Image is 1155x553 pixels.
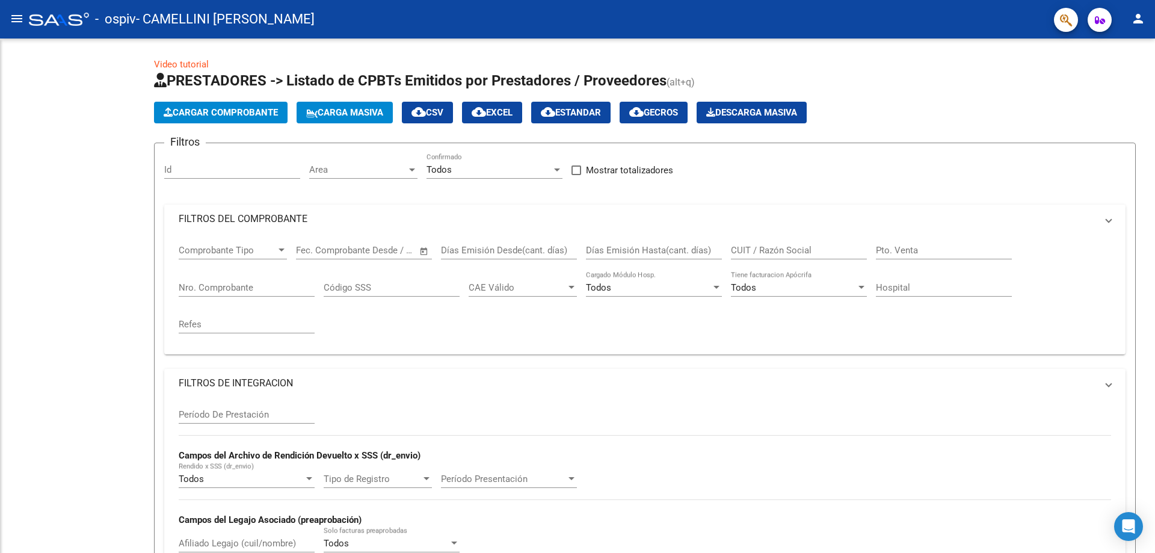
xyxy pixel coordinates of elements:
strong: Campos del Legajo Asociado (preaprobación) [179,514,362,525]
span: Gecros [629,107,678,118]
button: Open calendar [417,244,431,258]
span: EXCEL [472,107,513,118]
span: Todos [731,282,756,293]
span: Estandar [541,107,601,118]
span: - CAMELLINI [PERSON_NAME] [136,6,315,32]
mat-icon: person [1131,11,1145,26]
span: CAE Válido [469,282,566,293]
a: Video tutorial [154,59,209,70]
input: Fecha inicio [296,245,345,256]
app-download-masive: Descarga masiva de comprobantes (adjuntos) [697,102,807,123]
button: EXCEL [462,102,522,123]
div: FILTROS DEL COMPROBANTE [164,233,1126,354]
span: Descarga Masiva [706,107,797,118]
mat-icon: cloud_download [541,105,555,119]
span: - ospiv [95,6,136,32]
span: Carga Masiva [306,107,383,118]
span: Todos [324,538,349,549]
span: Período Presentación [441,474,566,484]
span: Todos [586,282,611,293]
span: CSV [411,107,443,118]
button: Gecros [620,102,688,123]
span: Tipo de Registro [324,474,421,484]
span: (alt+q) [667,76,695,88]
mat-expansion-panel-header: FILTROS DEL COMPROBANTE [164,205,1126,233]
button: CSV [402,102,453,123]
button: Cargar Comprobante [154,102,288,123]
mat-icon: cloud_download [472,105,486,119]
button: Carga Masiva [297,102,393,123]
h3: Filtros [164,134,206,150]
div: Open Intercom Messenger [1114,512,1143,541]
mat-panel-title: FILTROS DE INTEGRACION [179,377,1097,390]
mat-icon: cloud_download [411,105,426,119]
strong: Campos del Archivo de Rendición Devuelto x SSS (dr_envio) [179,450,420,461]
button: Estandar [531,102,611,123]
mat-expansion-panel-header: FILTROS DE INTEGRACION [164,369,1126,398]
span: Comprobante Tipo [179,245,276,256]
span: Todos [427,164,452,175]
span: PRESTADORES -> Listado de CPBTs Emitidos por Prestadores / Proveedores [154,72,667,89]
input: Fecha fin [356,245,414,256]
span: Area [309,164,407,175]
span: Todos [179,474,204,484]
mat-icon: menu [10,11,24,26]
mat-panel-title: FILTROS DEL COMPROBANTE [179,212,1097,226]
span: Mostrar totalizadores [586,163,673,178]
mat-icon: cloud_download [629,105,644,119]
button: Descarga Masiva [697,102,807,123]
span: Cargar Comprobante [164,107,278,118]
